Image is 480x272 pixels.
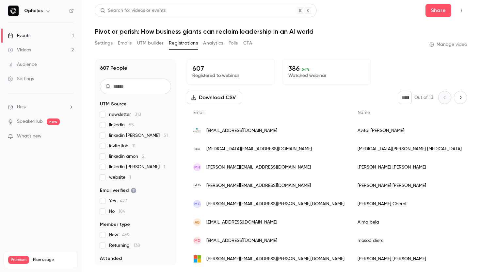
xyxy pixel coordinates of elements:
[351,176,468,195] div: [PERSON_NAME] [PERSON_NAME]
[206,127,277,134] span: [EMAIL_ADDRESS][DOMAIN_NAME]
[17,133,41,140] span: What's new
[100,255,122,262] span: Attended
[100,187,136,194] span: Email verified
[8,61,37,68] div: Audience
[414,94,433,101] p: Out of 13
[109,143,136,149] span: invitation
[109,153,144,160] span: linkedin amon
[8,47,31,53] div: Videos
[8,103,74,110] li: help-dropdown-opener
[8,76,34,82] div: Settings
[194,201,200,207] span: MC
[193,255,201,263] img: microsoft.com
[109,174,131,181] span: website
[187,91,241,104] button: Download CSV
[129,123,134,127] span: 55
[109,122,134,128] span: linkedin
[100,101,127,107] span: UTM Source
[122,233,130,237] span: 469
[194,164,200,170] span: MH
[288,72,365,79] p: Watched webinar
[100,221,130,228] span: Member type
[193,182,201,190] img: imancapital.com
[109,232,130,238] span: New
[8,32,30,39] div: Events
[194,238,200,244] span: md
[8,6,19,16] img: Ophelos
[164,165,165,169] span: 1
[192,64,269,72] p: 607
[95,27,467,35] h1: Pivot or perish: How business giants can reclaim leadership in an AI world
[193,127,201,135] img: avertim.be
[203,38,223,48] button: Analytics
[351,250,468,268] div: [PERSON_NAME] [PERSON_NAME]
[135,112,141,117] span: 313
[119,209,125,214] span: 184
[164,133,168,138] span: 51
[109,132,168,139] span: linkedin [PERSON_NAME]
[351,231,468,250] div: mosod dierc
[195,219,200,225] span: Ab
[17,103,26,110] span: Help
[120,199,127,203] span: 423
[132,144,136,148] span: 11
[33,257,73,263] span: Plan usage
[100,64,127,72] h1: 607 People
[193,145,201,153] img: intrum.com
[206,182,311,189] span: [PERSON_NAME][EMAIL_ADDRESS][DOMAIN_NAME]
[47,118,60,125] span: new
[169,38,198,48] button: Registrations
[193,110,204,115] span: Email
[109,164,165,170] span: linkedin [PERSON_NAME]
[134,243,140,248] span: 138
[109,111,141,118] span: newsletter
[351,158,468,176] div: [PERSON_NAME] [PERSON_NAME]
[109,208,125,215] span: No
[351,140,468,158] div: [MEDICAL_DATA][PERSON_NAME] [MEDICAL_DATA]
[206,256,344,263] span: [PERSON_NAME][EMAIL_ADDRESS][PERSON_NAME][DOMAIN_NAME]
[351,195,468,213] div: [PERSON_NAME] Cherni
[8,256,29,264] span: Premium
[142,154,144,159] span: 2
[425,4,451,17] button: Share
[129,175,131,180] span: 1
[206,146,312,153] span: [MEDICAL_DATA][EMAIL_ADDRESS][DOMAIN_NAME]
[206,201,344,208] span: [PERSON_NAME][EMAIL_ADDRESS][PERSON_NAME][DOMAIN_NAME]
[24,8,43,14] h6: Ophelos
[429,41,467,48] a: Manage video
[288,64,365,72] p: 386
[206,237,277,244] span: [EMAIL_ADDRESS][DOMAIN_NAME]
[137,38,164,48] button: UTM builder
[243,38,252,48] button: CTA
[301,67,310,72] span: 64 %
[454,91,467,104] button: Next page
[206,219,277,226] span: [EMAIL_ADDRESS][DOMAIN_NAME]
[95,38,113,48] button: Settings
[100,7,166,14] div: Search for videos or events
[351,121,468,140] div: Avital [PERSON_NAME]
[17,118,43,125] a: SpeakerHub
[118,38,132,48] button: Emails
[109,198,127,204] span: Yes
[229,38,238,48] button: Polls
[206,164,311,171] span: [PERSON_NAME][EMAIL_ADDRESS][DOMAIN_NAME]
[109,242,140,249] span: Returning
[66,134,74,139] iframe: Noticeable Trigger
[351,213,468,231] div: Alma bela
[192,72,269,79] p: Registered to webinar
[358,110,370,115] span: Name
